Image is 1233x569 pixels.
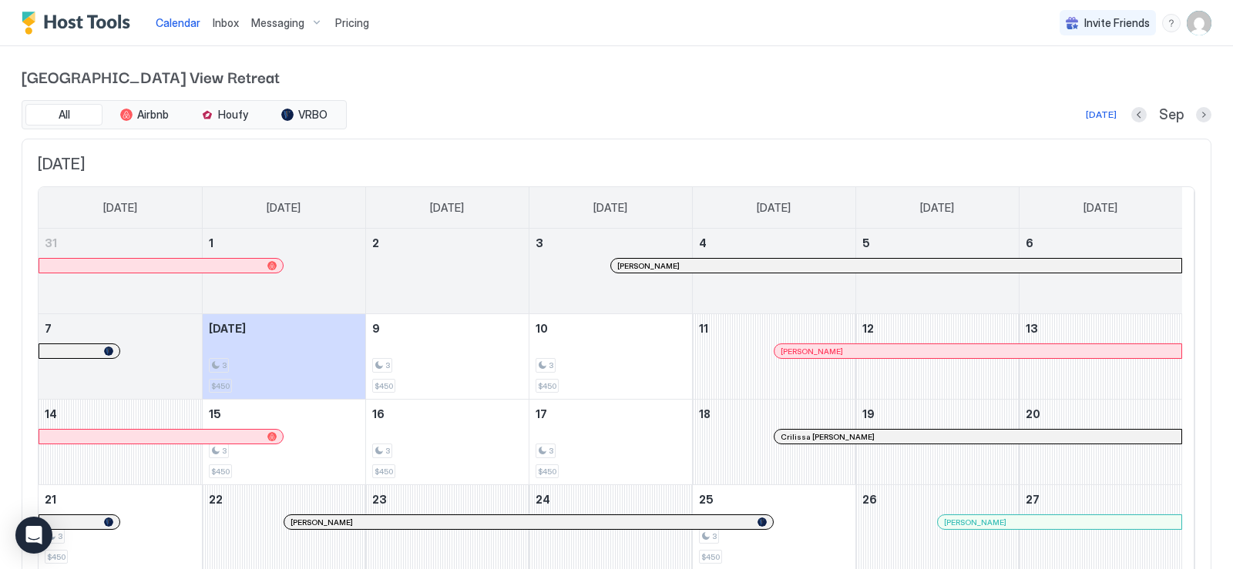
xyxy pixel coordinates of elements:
[1019,314,1182,400] td: September 13, 2025
[267,201,301,215] span: [DATE]
[335,16,369,30] span: Pricing
[209,493,223,506] span: 22
[529,314,692,343] a: September 10, 2025
[372,493,387,506] span: 23
[203,485,365,514] a: September 22, 2025
[538,381,556,391] span: $450
[39,229,202,314] td: August 31, 2025
[617,261,680,271] span: [PERSON_NAME]
[375,467,393,477] span: $450
[1086,108,1117,122] div: [DATE]
[944,517,1175,527] div: [PERSON_NAME]
[699,236,707,249] span: 4
[22,65,1211,88] span: [GEOGRAPHIC_DATA] View Retreat
[430,201,464,215] span: [DATE]
[905,187,969,229] a: Friday
[372,322,380,335] span: 9
[855,400,1019,485] td: September 19, 2025
[251,187,316,229] a: Monday
[366,229,529,257] a: September 2, 2025
[372,236,379,249] span: 2
[385,446,390,456] span: 3
[209,322,246,335] span: [DATE]
[45,493,56,506] span: 21
[291,517,353,527] span: [PERSON_NAME]
[1083,201,1117,215] span: [DATE]
[529,314,692,400] td: September 10, 2025
[856,485,1019,514] a: September 26, 2025
[218,108,248,122] span: Houfy
[58,531,62,541] span: 3
[39,314,202,343] a: September 7, 2025
[529,400,692,428] a: September 17, 2025
[202,400,365,485] td: September 15, 2025
[529,485,692,514] a: September 24, 2025
[1196,107,1211,122] button: Next month
[47,552,66,562] span: $450
[366,314,529,343] a: September 9, 2025
[38,155,1195,174] span: [DATE]
[22,100,347,129] div: tab-group
[781,432,875,442] span: Crilissa [PERSON_NAME]
[25,104,102,126] button: All
[536,407,547,420] span: 17
[1187,11,1211,35] div: User profile
[385,360,390,370] span: 3
[372,407,385,420] span: 16
[222,360,227,370] span: 3
[692,229,855,314] td: September 4, 2025
[186,104,263,126] button: Houfy
[855,229,1019,314] td: September 5, 2025
[693,314,855,343] a: September 11, 2025
[45,322,52,335] span: 7
[741,187,806,229] a: Thursday
[862,493,877,506] span: 26
[365,400,529,485] td: September 16, 2025
[298,108,328,122] span: VRBO
[699,493,714,506] span: 25
[415,187,479,229] a: Tuesday
[1020,400,1183,428] a: September 20, 2025
[15,517,52,554] div: Open Intercom Messenger
[699,407,711,420] span: 18
[549,446,553,456] span: 3
[693,400,855,428] a: September 18, 2025
[1084,16,1150,30] span: Invite Friends
[202,229,365,314] td: September 1, 2025
[781,432,1175,442] div: Crilissa [PERSON_NAME]
[1019,229,1182,314] td: September 6, 2025
[536,322,548,335] span: 10
[22,12,137,35] a: Host Tools Logo
[701,552,720,562] span: $450
[209,407,221,420] span: 15
[251,16,304,30] span: Messaging
[1083,105,1119,124] button: [DATE]
[862,236,870,249] span: 5
[203,314,365,343] a: September 8, 2025
[88,187,153,229] a: Sunday
[536,493,550,506] span: 24
[1026,493,1040,506] span: 27
[856,229,1019,257] a: September 5, 2025
[593,201,627,215] span: [DATE]
[213,16,239,29] span: Inbox
[203,400,365,428] a: September 15, 2025
[39,314,202,400] td: September 7, 2025
[209,236,213,249] span: 1
[103,201,137,215] span: [DATE]
[529,229,692,257] a: September 3, 2025
[39,485,202,514] a: September 21, 2025
[781,346,843,356] span: [PERSON_NAME]
[578,187,643,229] a: Wednesday
[1026,322,1038,335] span: 13
[375,381,393,391] span: $450
[45,236,57,249] span: 31
[211,381,230,391] span: $450
[757,201,791,215] span: [DATE]
[692,400,855,485] td: September 18, 2025
[365,229,529,314] td: September 2, 2025
[529,400,692,485] td: September 17, 2025
[536,236,543,249] span: 3
[1131,107,1147,122] button: Previous month
[692,314,855,400] td: September 11, 2025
